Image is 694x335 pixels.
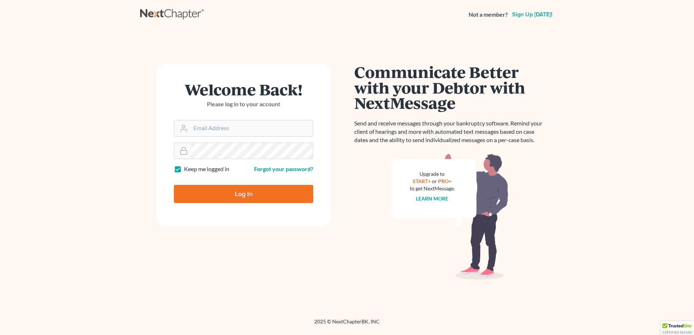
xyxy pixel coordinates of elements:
[354,64,547,111] h1: Communicate Better with your Debtor with NextMessage
[174,185,313,203] input: Log In
[661,321,694,335] div: TrustedSite Certified
[354,119,547,144] p: Send and receive messages through your bankruptcy software. Remind your client of hearings and mo...
[254,165,313,172] a: Forgot your password?
[184,165,229,173] label: Keep me logged in
[410,185,455,192] div: to get NextMessage.
[511,12,554,17] a: Sign up [DATE]!
[140,318,554,331] div: 2025 © NextChapterBK, INC
[413,178,431,184] a: START+
[416,195,449,202] a: Learn more
[174,82,313,97] h1: Welcome Back!
[174,100,313,108] p: Please log in to your account
[469,11,508,19] strong: Not a member?
[438,178,452,184] a: PRO+
[432,178,437,184] span: or
[392,153,509,280] img: nextmessage_bg-59042aed3d76b12b5cd301f8e5b87938c9018125f34e5fa2b7a6b67550977c72.svg
[191,120,313,136] input: Email Address
[410,170,455,178] div: Upgrade to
